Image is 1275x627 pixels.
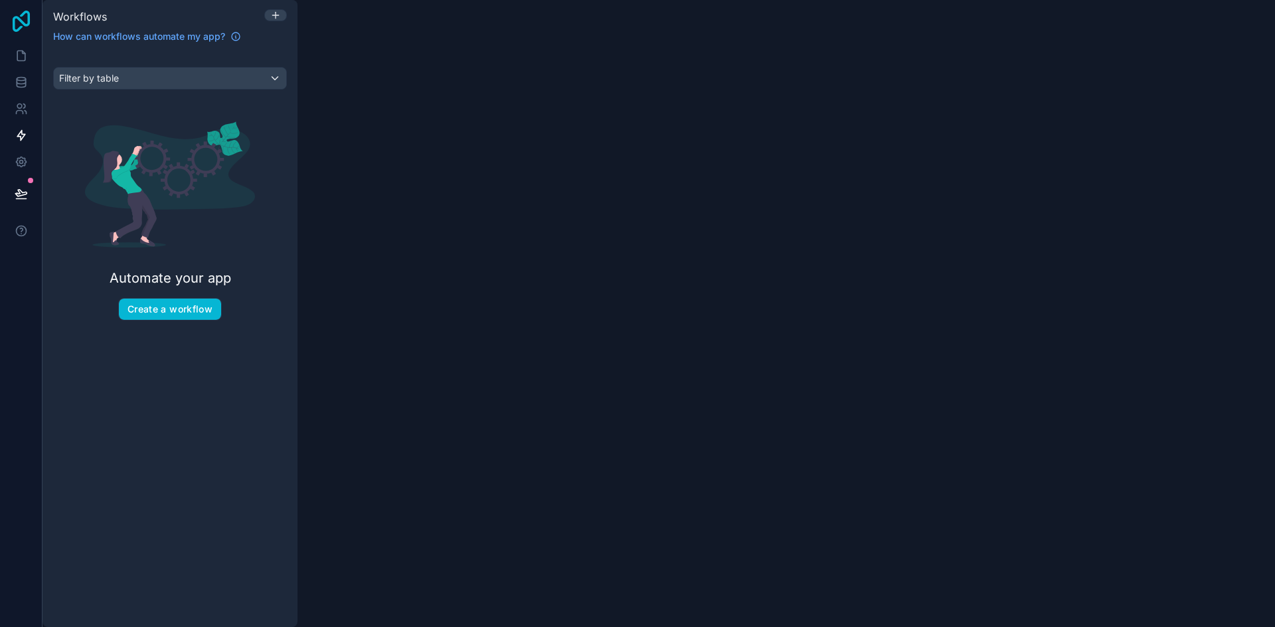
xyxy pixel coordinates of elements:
button: Create a workflow [119,299,221,320]
div: scrollable content [42,51,297,627]
button: Create a workflow [118,298,222,320]
img: Automate your app [85,121,255,247]
span: Workflows [53,10,107,23]
a: How can workflows automate my app? [48,30,246,43]
span: How can workflows automate my app? [53,30,225,43]
button: Filter by table [53,67,287,90]
span: Filter by table [59,72,119,84]
h2: Automate your app [110,269,231,287]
